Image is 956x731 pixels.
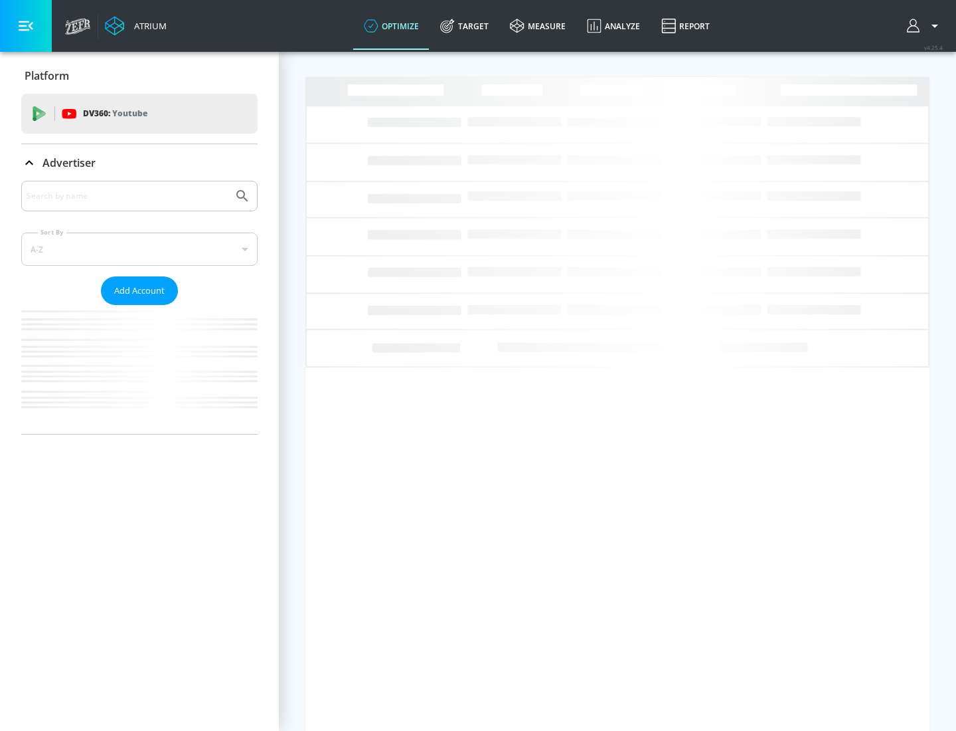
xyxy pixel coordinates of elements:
a: Target [430,2,499,50]
p: Advertiser [42,156,96,170]
a: Report [651,2,720,50]
label: Sort By [38,228,66,237]
a: Atrium [105,16,167,36]
div: Atrium [129,20,167,32]
span: Add Account [114,283,165,298]
div: Advertiser [21,181,258,434]
a: Analyze [576,2,651,50]
a: optimize [353,2,430,50]
input: Search by name [27,187,228,205]
nav: list of Advertiser [21,305,258,434]
p: Youtube [112,106,147,120]
button: Add Account [101,276,178,305]
span: v 4.25.4 [924,44,943,51]
div: Advertiser [21,144,258,181]
p: DV360: [83,106,147,121]
div: Platform [21,57,258,94]
p: Platform [25,68,69,83]
a: measure [499,2,576,50]
div: A-Z [21,233,258,266]
div: DV360: Youtube [21,94,258,134]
